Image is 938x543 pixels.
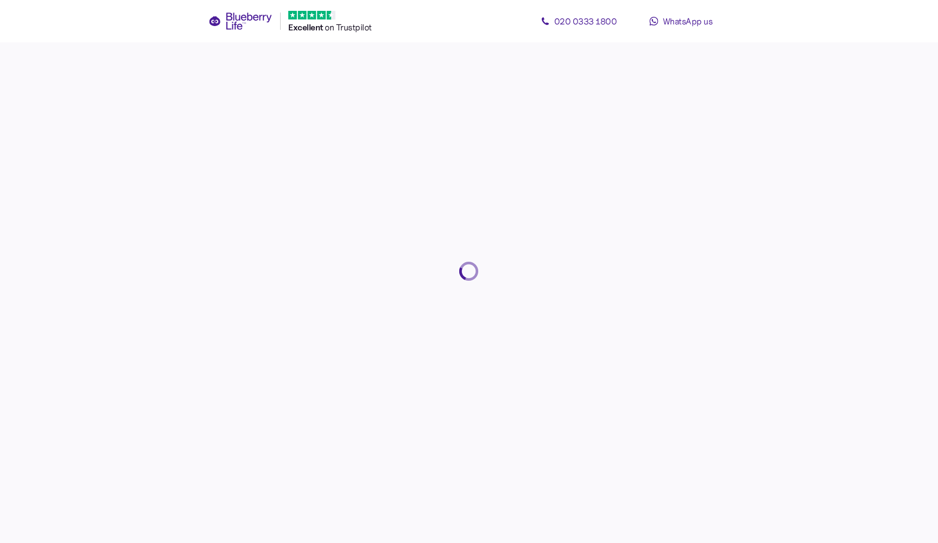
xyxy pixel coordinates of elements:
[530,10,628,32] a: 020 0333 1800
[663,16,713,27] span: WhatsApp us
[288,22,325,33] span: Excellent ️
[325,22,372,33] span: on Trustpilot
[632,10,730,32] a: WhatsApp us
[554,16,617,27] span: 020 0333 1800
